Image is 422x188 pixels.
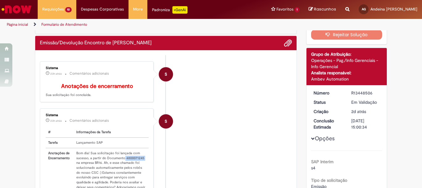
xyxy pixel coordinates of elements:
[50,119,62,123] span: 23h atrás
[309,99,347,105] dt: Status
[351,109,366,114] time: 26/08/2025 14:02:58
[351,118,380,130] div: [DATE] 15:00:34
[133,6,143,12] span: More
[314,6,336,12] span: Rascunhos
[159,114,173,129] div: System
[41,22,87,27] a: Formulário de Atendimento
[46,83,149,98] p: Sua solicitação foi concluída.
[46,127,74,138] th: #
[311,70,382,76] div: Analista responsável:
[70,118,109,123] small: Comentários adicionais
[165,114,167,129] span: S
[70,71,109,76] small: Comentários adicionais
[42,6,64,12] span: Requisições
[40,40,152,46] h2: Emissão/Devolução Encontro de Contas Fornecedor Histórico de tíquete
[5,19,277,30] ul: Trilhas de página
[311,177,347,183] b: Tipo de solicitação
[311,76,382,82] div: Ambev Automation
[50,119,62,123] time: 27/08/2025 10:04:47
[351,90,380,96] div: R13448506
[351,108,380,115] div: 26/08/2025 14:02:58
[309,108,347,115] dt: Criação
[311,159,334,164] b: SAP Interim
[74,127,149,138] th: Informações da Tarefa
[311,51,382,57] div: Grupo de Atribuição:
[61,83,133,90] b: Anotações de encerramento
[152,6,188,14] div: Padroniza
[7,22,28,27] a: Página inicial
[351,109,366,114] span: 2d atrás
[370,7,417,12] span: Andeina [PERSON_NAME]
[65,7,72,12] span: 10
[165,67,167,82] span: S
[46,66,149,70] div: Sistema
[284,39,292,47] button: Adicionar anexos
[311,30,382,40] button: Rejeitar Solução
[309,7,336,12] a: Rascunhos
[311,165,315,171] span: s4
[46,113,149,117] div: Sistema
[159,67,173,81] div: System
[172,6,188,14] p: +GenAi
[311,57,382,70] div: Operações - Pag./Info Gerenciais - Info Gerencial
[351,99,380,105] div: Em Validação
[276,6,293,12] span: Favoritos
[74,138,149,148] td: Lançamento SAP
[362,7,366,11] span: AG
[46,138,74,148] th: Tarefa
[309,90,347,96] dt: Número
[1,3,32,15] img: ServiceNow
[50,72,62,76] time: 27/08/2025 10:04:49
[81,6,124,12] span: Despesas Corporativas
[295,7,299,12] span: 1
[50,72,62,76] span: 23h atrás
[309,118,347,130] dt: Conclusão Estimada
